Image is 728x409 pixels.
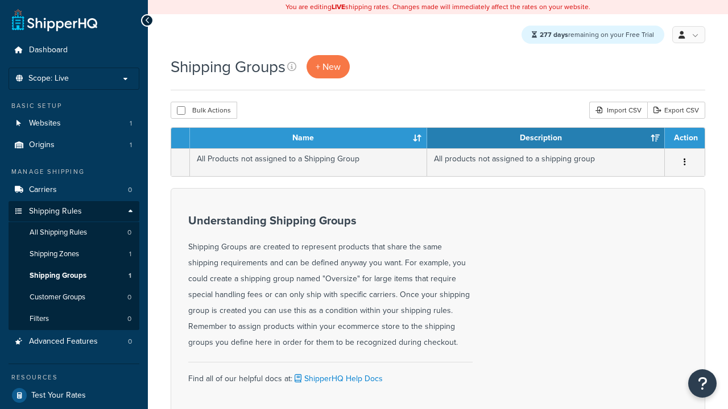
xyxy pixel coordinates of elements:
[12,9,97,31] a: ShipperHQ Home
[30,249,79,259] span: Shipping Zones
[30,228,87,237] span: All Shipping Rules
[9,113,139,134] a: Websites 1
[29,185,57,195] span: Carriers
[9,113,139,134] li: Websites
[427,128,665,148] th: Description: activate to sort column ascending
[522,26,664,44] div: remaining on your Free Trial
[9,331,139,352] a: Advanced Features 0
[9,265,139,286] a: Shipping Groups 1
[9,167,139,177] div: Manage Shipping
[9,287,139,308] a: Customer Groups 0
[307,55,350,78] a: + New
[9,385,139,406] a: Test Your Rates
[171,102,237,119] button: Bulk Actions
[316,60,341,73] span: + New
[190,128,427,148] th: Name: activate to sort column ascending
[9,244,139,265] li: Shipping Zones
[30,314,49,324] span: Filters
[127,228,131,237] span: 0
[188,214,473,350] div: Shipping Groups are created to represent products that share the same shipping requirements and c...
[29,207,82,216] span: Shipping Rules
[127,293,131,302] span: 0
[665,128,705,148] th: Action
[9,40,139,61] a: Dashboard
[130,119,132,128] span: 1
[647,102,705,119] a: Export CSV
[29,45,68,55] span: Dashboard
[332,2,345,12] b: LIVE
[292,373,383,385] a: ShipperHQ Help Docs
[127,314,131,324] span: 0
[29,140,55,150] span: Origins
[188,362,473,387] div: Find all of our helpful docs at:
[129,249,131,259] span: 1
[9,201,139,222] a: Shipping Rules
[589,102,647,119] div: Import CSV
[130,140,132,150] span: 1
[9,101,139,111] div: Basic Setup
[9,222,139,243] li: All Shipping Rules
[29,337,98,347] span: Advanced Features
[9,265,139,286] li: Shipping Groups
[128,185,132,195] span: 0
[188,214,473,227] h3: Understanding Shipping Groups
[9,287,139,308] li: Customer Groups
[28,74,69,84] span: Scope: Live
[9,308,139,329] a: Filters 0
[190,148,427,176] td: All Products not assigned to a Shipping Group
[31,391,86,400] span: Test Your Rates
[171,56,286,78] h1: Shipping Groups
[427,148,665,176] td: All products not assigned to a shipping group
[9,244,139,265] a: Shipping Zones 1
[30,271,86,281] span: Shipping Groups
[128,337,132,347] span: 0
[129,271,131,281] span: 1
[29,119,61,128] span: Websites
[30,293,85,302] span: Customer Groups
[9,222,139,243] a: All Shipping Rules 0
[9,331,139,352] li: Advanced Features
[688,369,717,398] button: Open Resource Center
[9,180,139,201] a: Carriers 0
[9,373,139,382] div: Resources
[9,180,139,201] li: Carriers
[9,135,139,156] li: Origins
[9,308,139,329] li: Filters
[9,201,139,331] li: Shipping Rules
[9,135,139,156] a: Origins 1
[540,30,568,40] strong: 277 days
